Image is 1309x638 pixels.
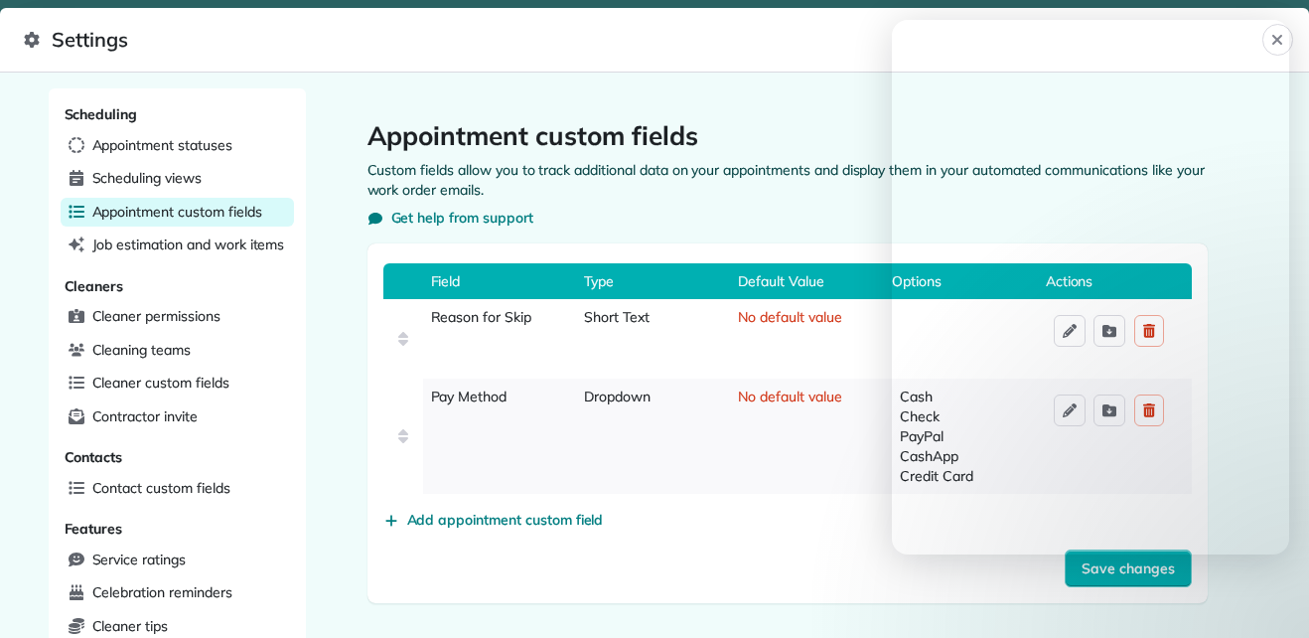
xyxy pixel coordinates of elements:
[65,520,123,538] span: Features
[92,235,285,254] span: Job estimation and work items
[92,550,186,569] span: Service ratings
[383,510,604,530] button: Add appointment custom field
[738,387,841,486] span: No default value
[367,160,1208,200] p: Custom fields allow you to track additional data on your appointments and display them in your au...
[65,277,124,295] span: Cleaners
[576,263,730,299] span: Type
[61,474,294,504] a: Contact custom fields
[1082,558,1175,578] span: Save changes
[61,402,294,432] a: Contractor invite
[367,208,533,228] button: Get help from support
[1065,550,1192,587] button: Save changes
[61,131,294,161] a: Appointment statuses
[584,387,651,486] span: Dropdown
[92,582,232,602] span: Celebration reminders
[884,263,1038,299] span: Options
[92,616,169,636] span: Cleaner tips
[65,448,123,466] span: Contacts
[730,263,884,299] span: Default Value
[383,299,1192,379] div: Reason for SkipShort TextNo default value
[61,336,294,366] a: Cleaning teams
[92,135,232,155] span: Appointment statuses
[92,406,198,426] span: Contractor invite
[423,263,577,299] span: Field
[61,369,294,399] a: Cleaner custom fields
[65,105,138,123] span: Scheduling
[391,208,533,228] span: Get help from support
[92,478,230,498] span: Contact custom fields
[383,379,1192,494] div: Pay MethodDropdownNo default valueCashCheckPayPalCashAppCredit Card
[61,302,294,332] a: Cleaner permissions
[61,546,294,575] a: Service ratings
[92,168,202,188] span: Scheduling views
[92,202,262,222] span: Appointment custom fields
[61,578,294,608] a: Celebration reminders
[92,373,229,393] span: Cleaner custom fields
[1241,570,1289,618] iframe: Intercom live chat
[61,198,294,228] a: Appointment custom fields
[892,20,1289,555] iframe: Intercom live chat
[738,307,841,371] span: No default value
[584,307,650,371] span: Short Text
[431,388,508,405] span: Pay Method
[92,306,220,326] span: Cleaner permissions
[24,24,1262,56] span: Settings
[61,231,294,260] a: Job estimation and work items
[367,120,1208,152] h1: Appointment custom fields
[92,340,191,360] span: Cleaning teams
[407,510,604,530] span: Add appointment custom field
[61,164,294,194] a: Scheduling views
[431,308,531,326] span: Reason for Skip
